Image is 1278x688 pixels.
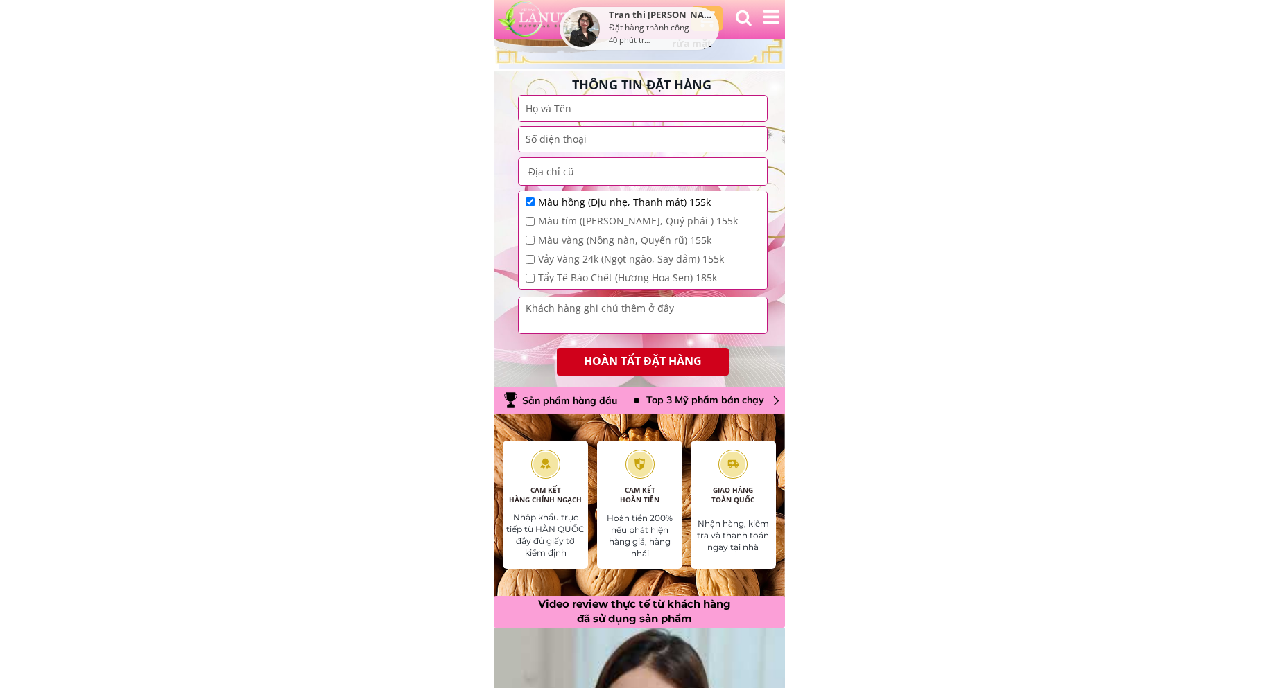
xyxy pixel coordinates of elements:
[620,485,659,504] span: CAM KẾT HOÀN TIỀN
[694,518,772,553] div: Nhận hàng, kiểm tra và thanh toán ngay tại nhà
[538,195,738,210] span: Màu hồng (Dịu nhẹ, Thanh mát) 155k
[522,393,621,408] div: Sản phẩm hàng đầu
[609,10,716,22] div: Tran thi [PERSON_NAME]
[646,392,777,407] div: Top 3 Mỹ phẩm bán chạy
[538,270,738,285] span: Tẩy Tế Bào Chết (Hương Hoa Sen) 185k
[562,75,721,95] h3: THÔNG TIN ĐẶT HÀNG
[506,512,585,558] div: Nhập khẩu trực tiếp từ HÀN QUỐC đầy đủ giấy tờ kiểm định
[522,127,763,152] input: Số điện thoại
[609,34,654,46] div: 40 phút trước
[556,348,728,375] p: HOÀN TẤT ĐẶT HÀNG
[522,158,763,184] input: Địa chỉ cũ
[522,96,763,121] input: Họ và Tên
[538,233,738,248] span: Màu vàng (Nồng nàn, Quyến rũ) 155k
[691,485,775,504] div: GIAO HÀNG TOÀN QUỐC
[509,485,582,504] span: CAM KẾT HÀNG CHÍNH NGẠCH
[609,22,716,34] div: Đặt hàng thành công
[602,513,677,559] div: Hoàn tiền 200% nếu phát hiện hàng giả, hàng nhái
[538,252,738,267] span: Vảy Vàng 24k (Ngọt ngào, Say đắm) 155k
[495,597,775,626] h3: Video review thực tế từ khách hàng đã sử dụng sản phẩm
[538,213,738,229] span: Màu tím ([PERSON_NAME], Quý phái ) 155k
